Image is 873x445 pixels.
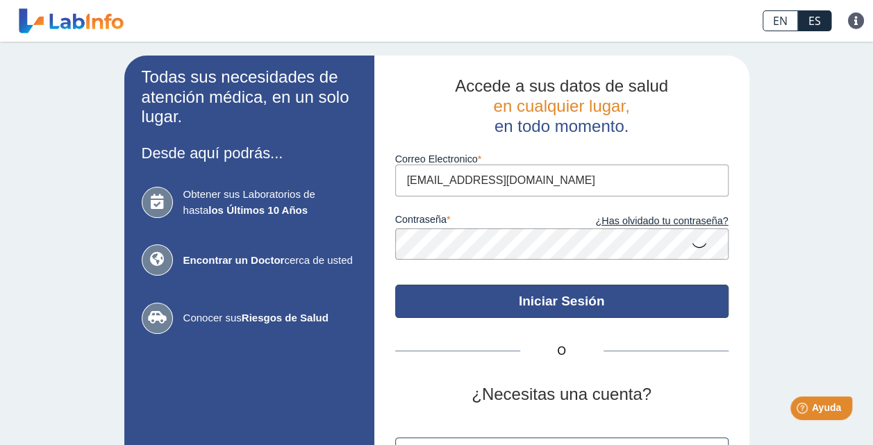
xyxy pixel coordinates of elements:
b: Encontrar un Doctor [183,254,285,266]
button: Iniciar Sesión [395,285,729,318]
a: ¿Has olvidado tu contraseña? [562,214,729,229]
a: EN [763,10,798,31]
span: en todo momento. [494,117,629,135]
h3: Desde aquí podrás... [142,144,357,162]
label: contraseña [395,214,562,229]
h2: ¿Necesitas una cuenta? [395,385,729,405]
span: en cualquier lugar, [493,96,629,115]
b: los Últimos 10 Años [208,204,308,216]
span: Conocer sus [183,310,357,326]
span: O [520,343,604,360]
iframe: Help widget launcher [749,391,858,430]
span: Obtener sus Laboratorios de hasta [183,187,357,218]
a: ES [798,10,831,31]
b: Riesgos de Salud [242,312,329,324]
label: Correo Electronico [395,153,729,165]
span: cerca de usted [183,253,357,269]
h2: Todas sus necesidades de atención médica, en un solo lugar. [142,67,357,127]
span: Accede a sus datos de salud [455,76,668,95]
